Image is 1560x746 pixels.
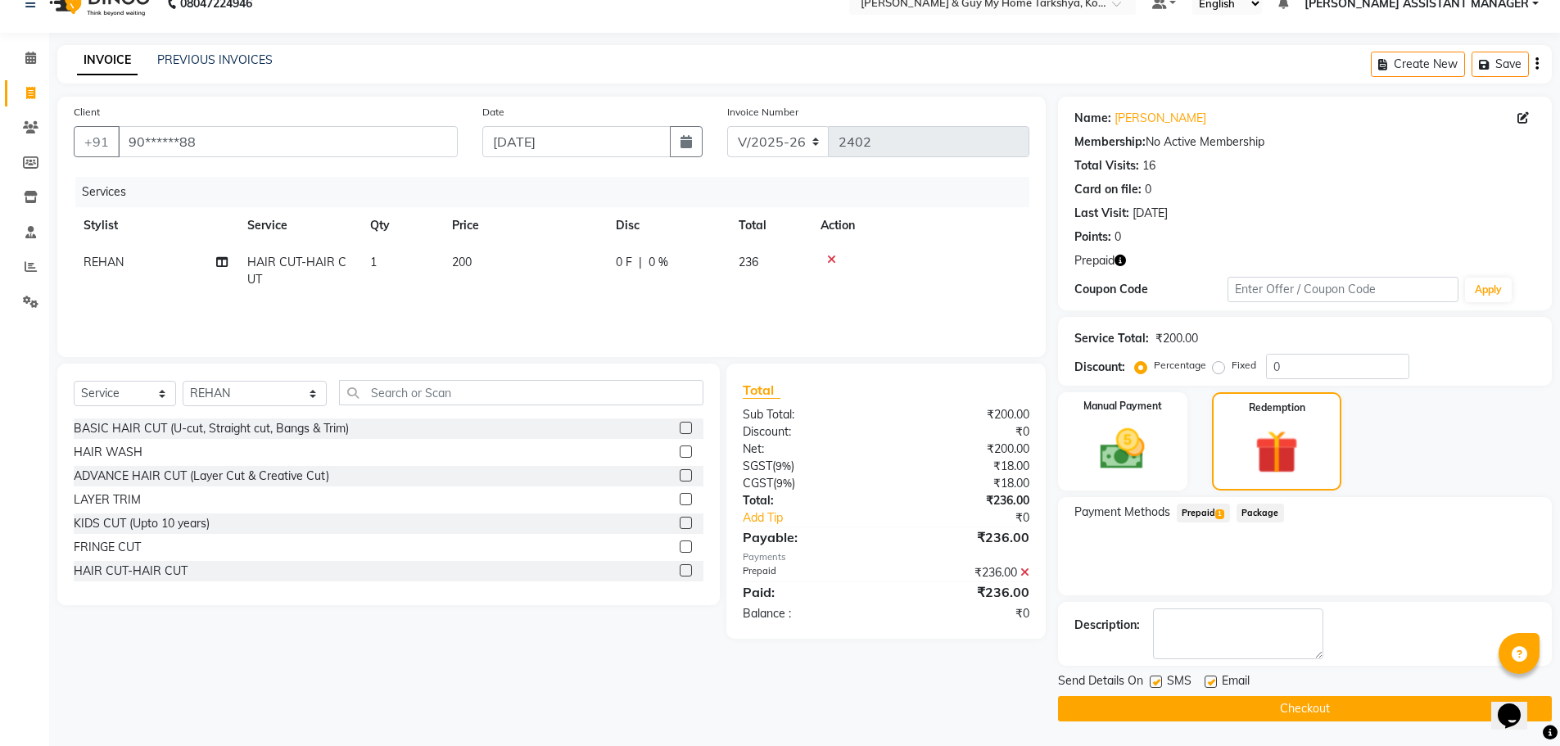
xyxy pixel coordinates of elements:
span: CGST [743,476,773,491]
span: 1 [1215,509,1224,519]
iframe: chat widget [1491,680,1544,730]
div: KIDS CUT (Upto 10 years) [74,515,210,532]
span: | [639,254,642,271]
div: Discount: [1074,359,1125,376]
button: Apply [1465,278,1512,302]
div: Total Visits: [1074,157,1139,174]
div: [DATE] [1133,205,1168,222]
div: ₹236.00 [886,564,1042,581]
div: ₹236.00 [886,582,1042,602]
div: No Active Membership [1074,133,1535,151]
div: ₹200.00 [886,441,1042,458]
span: 9% [776,477,792,490]
div: ₹0 [886,423,1042,441]
span: Email [1222,672,1250,693]
img: _cash.svg [1086,423,1159,475]
span: SGST [743,459,772,473]
label: Invoice Number [727,105,798,120]
div: Coupon Code [1074,281,1228,298]
img: _gift.svg [1241,425,1312,479]
th: Action [811,207,1029,244]
th: Stylist [74,207,237,244]
label: Manual Payment [1083,399,1162,414]
th: Price [442,207,606,244]
div: ( ) [730,475,886,492]
th: Disc [606,207,729,244]
a: INVOICE [77,46,138,75]
div: Last Visit: [1074,205,1129,222]
div: 0 [1145,181,1151,198]
label: Fixed [1232,358,1256,373]
div: Discount: [730,423,886,441]
span: 236 [739,255,758,269]
div: HAIR CUT-HAIR CUT [74,563,188,580]
div: Prepaid [730,564,886,581]
span: 200 [452,255,472,269]
div: Balance : [730,605,886,622]
span: 9% [775,459,791,472]
div: BASIC HAIR CUT (U-cut, Straight cut, Bangs & Trim) [74,420,349,437]
div: Payable: [730,527,886,547]
span: 0 F [616,254,632,271]
label: Date [482,105,504,120]
div: Membership: [1074,133,1146,151]
div: ₹18.00 [886,475,1042,492]
label: Redemption [1249,400,1305,415]
span: SMS [1167,672,1191,693]
input: Search or Scan [339,380,704,405]
div: FRINGE CUT [74,539,141,556]
th: Total [729,207,811,244]
span: Prepaid [1074,252,1115,269]
div: Paid: [730,582,886,602]
span: Total [743,382,780,399]
div: Sub Total: [730,406,886,423]
button: +91 [74,126,120,157]
div: Description: [1074,617,1140,634]
input: Search by Name/Mobile/Email/Code [118,126,458,157]
div: Total: [730,492,886,509]
label: Percentage [1154,358,1206,373]
div: ₹18.00 [886,458,1042,475]
div: Name: [1074,110,1111,127]
span: Payment Methods [1074,504,1170,521]
div: ₹236.00 [886,492,1042,509]
a: PREVIOUS INVOICES [157,52,273,67]
span: 0 % [649,254,668,271]
span: 1 [370,255,377,269]
div: ₹236.00 [886,527,1042,547]
th: Qty [360,207,442,244]
label: Client [74,105,100,120]
div: ₹0 [886,605,1042,622]
div: Card on file: [1074,181,1142,198]
a: Add Tip [730,509,911,527]
button: Checkout [1058,696,1552,721]
span: Package [1237,504,1284,522]
div: HAIR WASH [74,444,142,461]
button: Save [1472,52,1529,77]
div: Services [75,177,1042,207]
div: 16 [1142,157,1155,174]
a: [PERSON_NAME] [1115,110,1206,127]
div: 0 [1115,228,1121,246]
span: REHAN [84,255,124,269]
div: LAYER TRIM [74,491,141,509]
div: Net: [730,441,886,458]
div: Service Total: [1074,330,1149,347]
span: Send Details On [1058,672,1143,693]
div: Points: [1074,228,1111,246]
div: ₹200.00 [1155,330,1198,347]
div: ADVANCE HAIR CUT (Layer Cut & Creative Cut) [74,468,329,485]
th: Service [237,207,360,244]
span: Prepaid [1177,504,1230,522]
div: ( ) [730,458,886,475]
button: Create New [1371,52,1465,77]
span: HAIR CUT-HAIR CUT [247,255,346,287]
div: Payments [743,550,1029,564]
input: Enter Offer / Coupon Code [1228,277,1458,302]
div: ₹0 [912,509,1042,527]
div: ₹200.00 [886,406,1042,423]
